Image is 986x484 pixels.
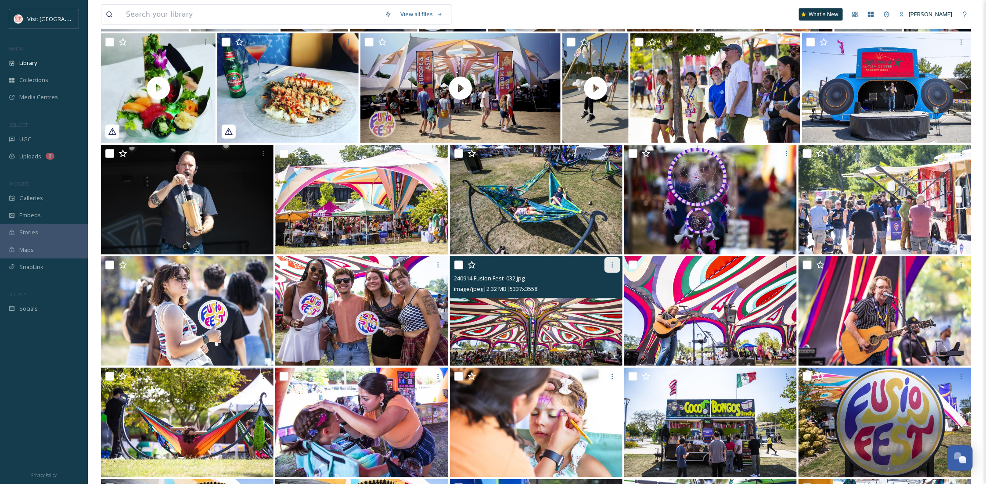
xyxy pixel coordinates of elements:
img: 240914 Fusion Fest_058.jpg [630,33,800,143]
a: Privacy Policy [31,469,57,480]
a: [PERSON_NAME] [895,6,957,23]
span: Embeds [19,211,41,219]
span: Galleries [19,194,43,202]
span: [PERSON_NAME] [909,10,953,18]
img: 240914 Fusion Fest_052.jpg [799,256,971,366]
span: image/jpeg | 2.32 MB | 5337 x 3558 [454,285,538,293]
img: 240914 Fusion Fest_030.jpg [275,368,448,477]
img: 240914 Fusion Fest_055.jpg [624,145,797,255]
div: 2 [46,153,54,160]
img: 240914 Fusion Fest_050.jpg [450,368,623,477]
img: vsbm-stackedMISH_CMYKlogo2017.jpg [14,14,23,23]
img: 240914 Fusion Fest_032.jpg [450,256,623,366]
span: MEDIA [9,45,24,52]
img: 240914 Fusion Fest_031.jpg [624,256,797,366]
img: 240914 Fusion Fest_029.jpg [624,368,797,477]
img: 240914 Fusion Fest_035.jpg [802,33,972,143]
img: 240914 Fusion Fest_034.jpg [450,145,623,255]
img: 240914 Fusion Fest_033.jpg [275,256,448,366]
img: 240914 Fusion Fest_053.jpg [101,256,273,366]
span: SOCIALS [9,291,26,298]
span: SnapLink [19,263,43,271]
img: 240914 Fusion Fest_054.jpg [799,145,971,255]
input: Search your library [122,5,380,24]
span: COLLECT [9,122,28,128]
span: Library [19,59,37,67]
span: Privacy Policy [31,472,57,478]
a: What's New [799,8,843,21]
img: thumbnail [101,33,216,143]
span: WIDGETS [9,180,29,187]
img: thumbnail [360,33,561,143]
span: Uploads [19,152,41,161]
img: 240914 Fusion Fest_028.jpg [799,368,971,477]
img: 240914 Fusion Fest_051.jpg [101,368,273,477]
span: Media Centres [19,93,58,101]
span: Socials [19,305,38,313]
img: 240914 Fusion Fest_056.jpg [275,145,448,255]
img: thumbnail [562,33,629,143]
span: 240914 Fusion Fest_032.jpg [454,274,525,282]
img: 8652613d-57cc-5363-a2cb-00e73f721231.jpg [217,33,359,143]
img: 240914 Fusion Fest_057.jpg [101,145,273,255]
a: View all files [396,6,447,23]
button: Open Chat [947,445,973,471]
span: Collections [19,76,48,84]
span: Visit [GEOGRAPHIC_DATA] [27,14,95,23]
span: Maps [19,246,34,254]
span: Stories [19,228,38,237]
span: UGC [19,135,31,143]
